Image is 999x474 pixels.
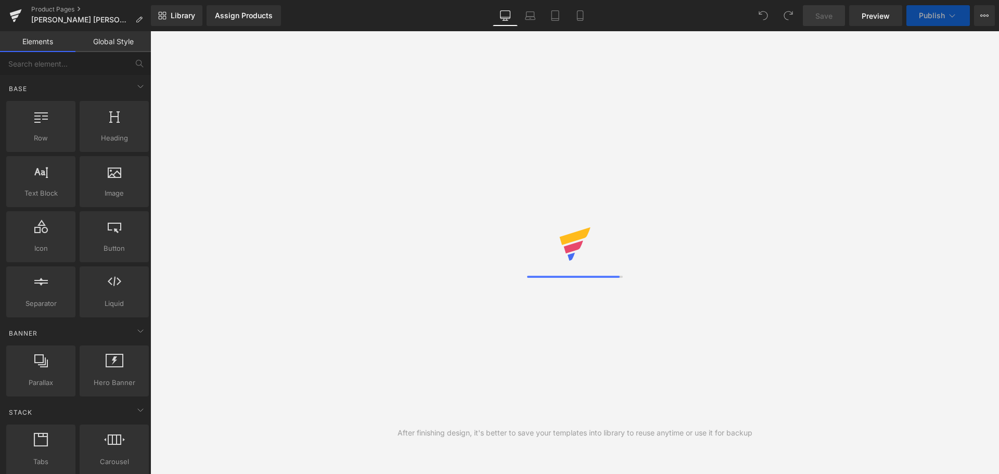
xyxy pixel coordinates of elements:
a: Preview [849,5,902,26]
span: Heading [83,133,146,144]
a: Desktop [493,5,518,26]
button: More [974,5,995,26]
span: Preview [862,10,890,21]
span: [PERSON_NAME] [PERSON_NAME] Navideñas Led Christmas Star™ [31,16,131,24]
button: Publish [906,5,970,26]
span: Image [83,188,146,199]
a: Laptop [518,5,543,26]
span: Text Block [9,188,72,199]
span: Publish [919,11,945,20]
span: Liquid [83,298,146,309]
span: Button [83,243,146,254]
span: Parallax [9,377,72,388]
button: Undo [753,5,774,26]
span: Icon [9,243,72,254]
a: Product Pages [31,5,151,14]
span: Base [8,84,28,94]
span: Tabs [9,456,72,467]
a: Tablet [543,5,568,26]
button: Redo [778,5,799,26]
span: Save [815,10,832,21]
a: New Library [151,5,202,26]
span: Separator [9,298,72,309]
span: Carousel [83,456,146,467]
span: Row [9,133,72,144]
div: After finishing design, it's better to save your templates into library to reuse anytime or use i... [398,427,752,439]
span: Hero Banner [83,377,146,388]
span: Library [171,11,195,20]
div: Assign Products [215,11,273,20]
span: Banner [8,328,39,338]
span: Stack [8,407,33,417]
a: Global Style [75,31,151,52]
a: Mobile [568,5,593,26]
